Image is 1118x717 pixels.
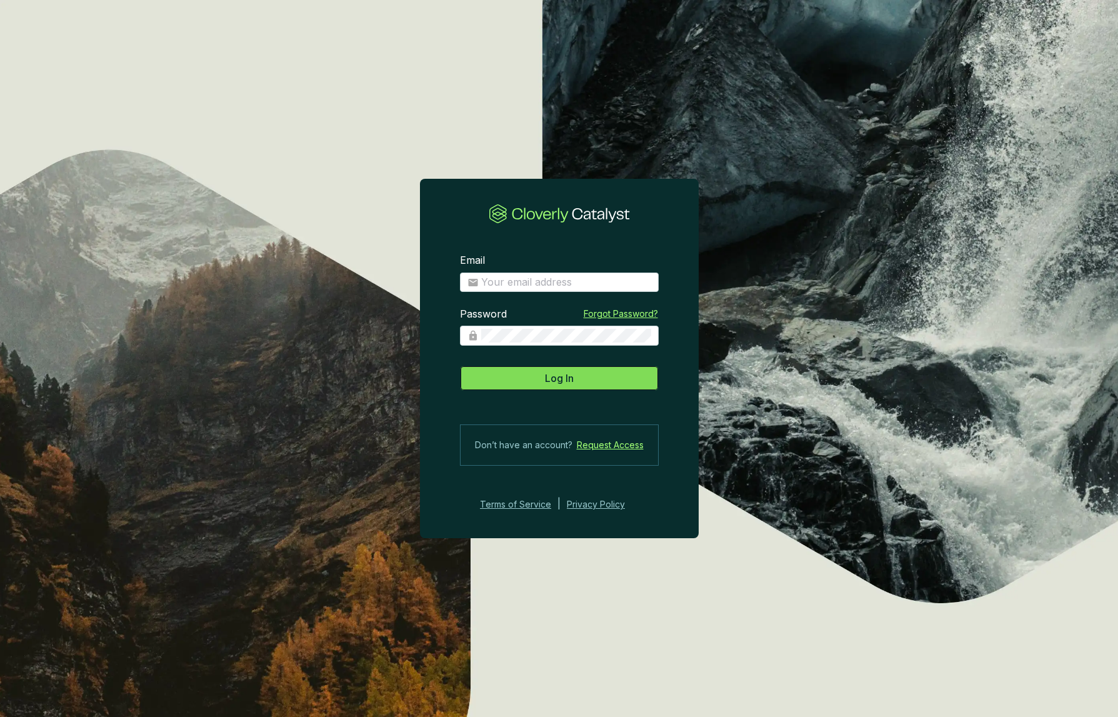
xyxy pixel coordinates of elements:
input: Password [481,329,651,343]
div: | [557,497,561,512]
button: Log In [460,366,659,391]
a: Forgot Password? [584,308,658,320]
label: Password [460,308,507,321]
span: Don’t have an account? [475,438,572,453]
span: Log In [545,371,574,386]
a: Terms of Service [476,497,551,512]
input: Email [481,276,651,289]
label: Email [460,254,485,268]
a: Request Access [577,438,644,453]
a: Privacy Policy [567,497,642,512]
